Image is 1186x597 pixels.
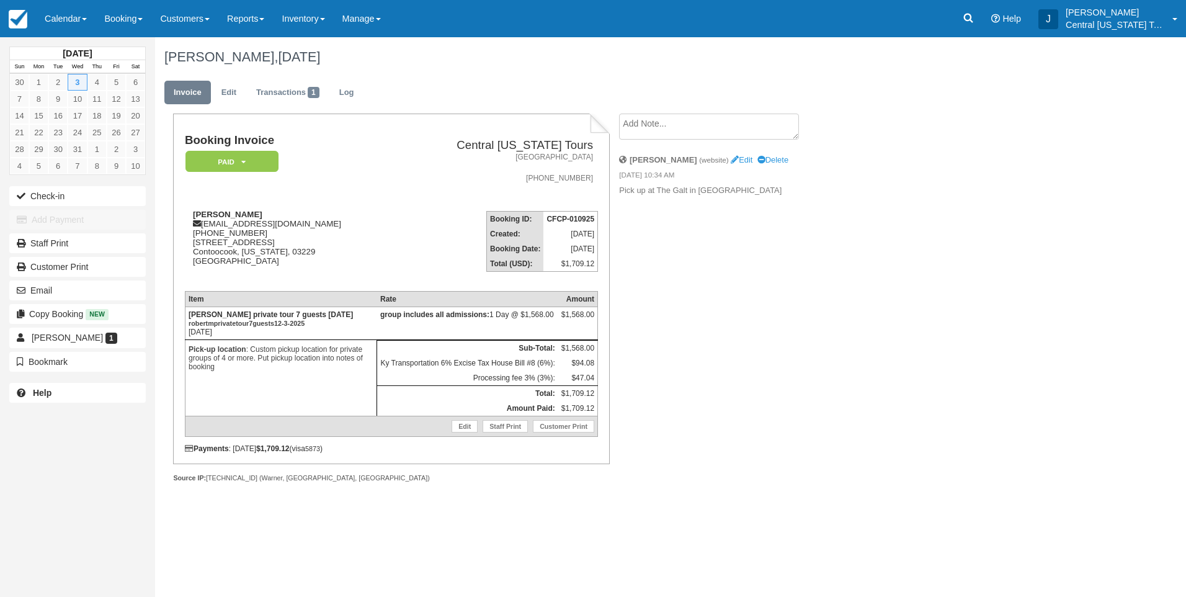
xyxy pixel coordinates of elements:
span: New [86,309,109,320]
td: $1,709.12 [543,256,597,272]
span: [PERSON_NAME] [32,333,103,343]
td: Processing fee 3% (3%): [377,370,558,386]
strong: Payments [185,444,229,453]
a: Paid [185,150,274,173]
img: checkfront-main-nav-mini-logo.png [9,10,27,29]
a: 19 [107,107,126,124]
a: 12 [107,91,126,107]
a: 27 [126,124,145,141]
a: 15 [29,107,48,124]
td: $47.04 [558,370,598,386]
a: 14 [10,107,29,124]
strong: Source IP: [173,474,206,482]
strong: group includes all admissions [380,310,489,319]
em: [DATE] 10:34 AM [619,170,828,184]
a: 11 [87,91,107,107]
a: Log [330,81,363,105]
th: Booking Date: [487,241,544,256]
div: [EMAIL_ADDRESS][DOMAIN_NAME] [PHONE_NUMBER] [STREET_ADDRESS] Contoocook, [US_STATE], 03229 [GEOGR... [185,210,398,281]
a: 30 [48,141,68,158]
a: 26 [107,124,126,141]
a: 18 [87,107,107,124]
a: 7 [68,158,87,174]
small: 5873 [305,445,320,452]
a: 25 [87,124,107,141]
button: Add Payment [9,210,146,230]
small: robertmprivatetour7guests12-3-2025 [189,320,305,327]
a: 22 [29,124,48,141]
a: [PERSON_NAME] 1 [9,328,146,348]
a: Customer Print [533,420,594,433]
button: Email [9,281,146,300]
a: 8 [87,158,107,174]
p: : Custom pickup location for private groups of 4 or more. Put pickup location into notes of booking [189,343,374,373]
div: $1,568.00 [561,310,594,329]
strong: [PERSON_NAME] private tour 7 guests [DATE] [189,310,353,328]
th: Item [185,291,377,307]
td: [DATE] [185,307,377,339]
a: 23 [48,124,68,141]
a: 9 [107,158,126,174]
strong: [DATE] [63,48,92,58]
a: 3 [126,141,145,158]
span: 1 [105,333,117,344]
h1: [PERSON_NAME], [164,50,1035,65]
th: Amount [558,291,598,307]
span: Help [1002,14,1021,24]
a: 1 [29,74,48,91]
h2: Central [US_STATE] Tours [403,139,593,152]
td: [DATE] [543,241,597,256]
th: Rate [377,291,558,307]
a: 31 [68,141,87,158]
th: Wed [68,60,87,74]
strong: Pick-up location [189,345,246,354]
a: 4 [10,158,29,174]
div: [TECHNICAL_ID] (Warner, [GEOGRAPHIC_DATA], [GEOGRAPHIC_DATA]) [173,474,609,483]
div: J [1038,9,1058,29]
th: Created: [487,227,544,241]
td: $1,709.12 [558,385,598,401]
td: 1 Day @ $1,568.00 [377,307,558,339]
div: : [DATE] (visa ) [185,444,598,453]
a: 28 [10,141,29,158]
a: 13 [126,91,145,107]
th: Total: [377,385,558,401]
a: 4 [87,74,107,91]
a: Staff Print [483,420,528,433]
p: Central [US_STATE] Tours [1066,19,1165,31]
h1: Booking Invoice [185,134,398,147]
strong: $1,709.12 [256,444,289,453]
a: 7 [10,91,29,107]
a: 5 [107,74,126,91]
td: [DATE] [543,227,597,241]
p: [PERSON_NAME] [1066,6,1165,19]
a: 16 [48,107,68,124]
strong: [PERSON_NAME] [193,210,262,219]
a: Edit [212,81,246,105]
a: 30 [10,74,29,91]
a: Invoice [164,81,211,105]
a: 29 [29,141,48,158]
a: Staff Print [9,233,146,253]
small: (website) [699,156,728,164]
a: 1 [87,141,107,158]
strong: CFCP-010925 [546,215,594,223]
strong: [PERSON_NAME] [630,155,697,164]
a: Transactions1 [247,81,329,105]
a: 2 [107,141,126,158]
th: Total (USD): [487,256,544,272]
th: Tue [48,60,68,74]
em: Paid [185,151,279,173]
th: Amount Paid: [377,401,558,416]
a: 10 [68,91,87,107]
i: Help [991,14,1000,23]
th: Sat [126,60,145,74]
a: 8 [29,91,48,107]
span: [DATE] [278,49,320,65]
a: 20 [126,107,145,124]
a: 5 [29,158,48,174]
a: Edit [731,155,752,164]
a: 21 [10,124,29,141]
a: 10 [126,158,145,174]
th: Thu [87,60,107,74]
